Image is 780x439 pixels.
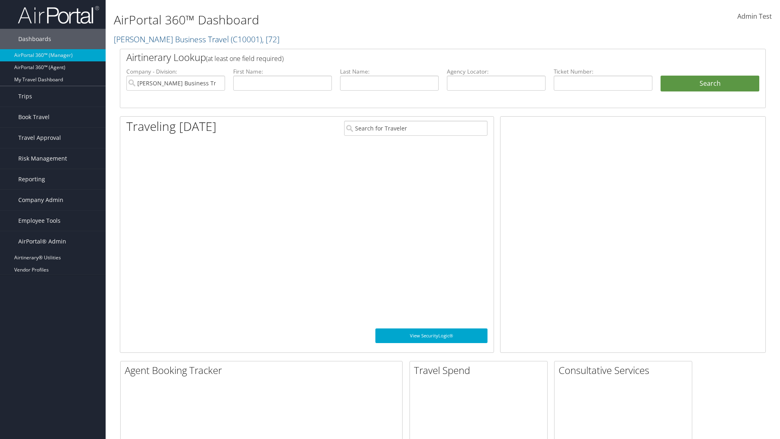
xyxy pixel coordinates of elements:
[18,128,61,148] span: Travel Approval
[344,121,487,136] input: Search for Traveler
[114,11,552,28] h1: AirPortal 360™ Dashboard
[126,50,706,64] h2: Airtinerary Lookup
[18,190,63,210] span: Company Admin
[18,107,50,127] span: Book Travel
[231,34,262,45] span: ( C10001 )
[554,67,652,76] label: Ticket Number:
[126,67,225,76] label: Company - Division:
[262,34,279,45] span: , [ 72 ]
[737,4,772,29] a: Admin Test
[18,29,51,49] span: Dashboards
[340,67,439,76] label: Last Name:
[661,76,759,92] button: Search
[375,328,487,343] a: View SecurityLogic®
[18,5,99,24] img: airportal-logo.png
[18,148,67,169] span: Risk Management
[559,363,692,377] h2: Consultative Services
[447,67,546,76] label: Agency Locator:
[737,12,772,21] span: Admin Test
[114,34,279,45] a: [PERSON_NAME] Business Travel
[18,169,45,189] span: Reporting
[233,67,332,76] label: First Name:
[18,211,61,231] span: Employee Tools
[126,118,217,135] h1: Traveling [DATE]
[414,363,547,377] h2: Travel Spend
[206,54,284,63] span: (at least one field required)
[18,86,32,106] span: Trips
[125,363,402,377] h2: Agent Booking Tracker
[18,231,66,252] span: AirPortal® Admin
